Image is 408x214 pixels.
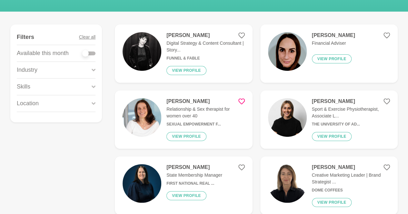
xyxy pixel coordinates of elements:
[312,132,352,141] button: View profile
[123,98,161,137] img: d6e4e6fb47c6b0833f5b2b80120bcf2f287bc3aa-2570x2447.jpg
[166,106,244,119] p: Relationship & Sex therapist for women over 40
[312,32,355,39] h4: [PERSON_NAME]
[166,56,244,61] h6: Funnel & Fable
[312,188,390,193] h6: Dome Coffees
[312,106,390,119] p: Sport & Exercise Physiotherapist, Associate L...
[312,164,390,171] h4: [PERSON_NAME]
[312,172,390,185] p: Creative Marketing Leader | Brand Strategist ...
[123,164,161,203] img: 069e74e823061df2a8545ae409222f10bd8cae5f-900x600.png
[166,98,244,105] h4: [PERSON_NAME]
[166,40,244,53] p: Digital Strategy & Content Consultant | Story...
[166,32,244,39] h4: [PERSON_NAME]
[312,198,352,207] button: View profile
[312,54,352,63] button: View profile
[17,33,34,41] h4: Filters
[166,191,206,200] button: View profile
[268,98,307,137] img: 523c368aa158c4209afe732df04685bb05a795a5-1125x1128.jpg
[123,32,161,71] img: 1044fa7e6122d2a8171cf257dcb819e56f039831-1170x656.jpg
[166,172,222,179] p: State Membership Manager
[115,90,252,149] a: [PERSON_NAME]Relationship & Sex therapist for women over 40Sexual Empowerment f...View profile
[312,98,390,105] h4: [PERSON_NAME]
[268,164,307,203] img: 675efa3b2e966e5c68b6c0b6a55f808c2d9d66a7-1333x2000.png
[17,49,69,58] p: Available this month
[79,30,95,45] button: Clear all
[115,24,252,83] a: [PERSON_NAME]Digital Strategy & Content Consultant | Story...Funnel & FableView profile
[166,66,206,75] button: View profile
[17,82,30,91] p: Skills
[268,32,307,71] img: 2462cd17f0db61ae0eaf7f297afa55aeb6b07152-1255x1348.jpg
[312,122,390,127] h6: The University of Ad...
[166,181,222,186] h6: First National Real ...
[312,40,355,47] p: Financial Adviser
[166,122,244,127] h6: Sexual Empowerment f...
[166,132,206,141] button: View profile
[260,24,398,83] a: [PERSON_NAME]Financial AdviserView profile
[260,90,398,149] a: [PERSON_NAME]Sport & Exercise Physiotherapist, Associate L...The University of Ad...View profile
[17,99,39,108] p: Location
[166,164,222,171] h4: [PERSON_NAME]
[17,66,37,74] p: Industry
